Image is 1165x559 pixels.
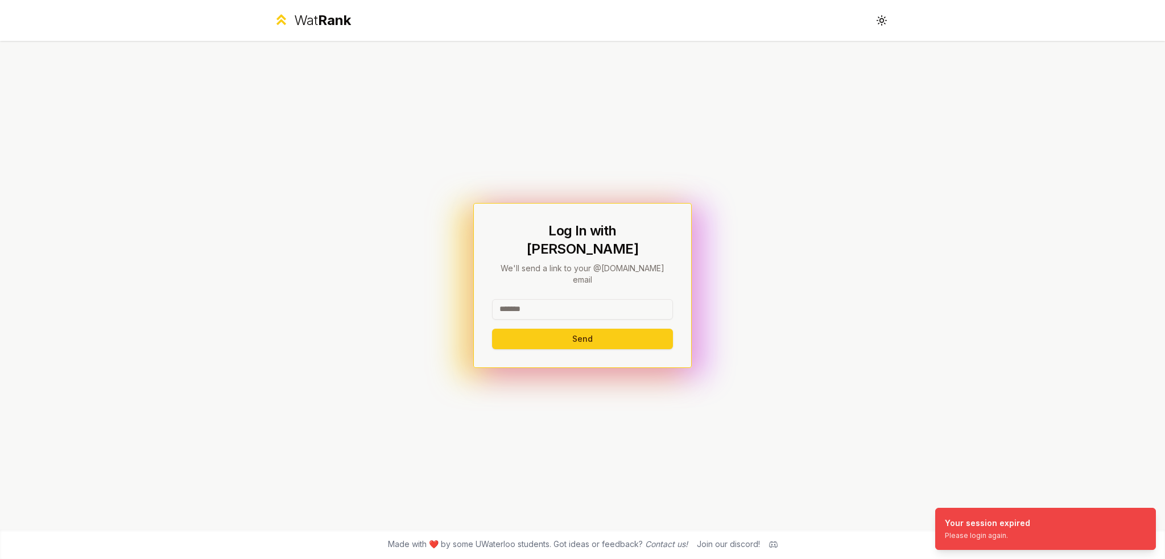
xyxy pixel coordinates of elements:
div: Join our discord! [697,539,760,550]
div: Your session expired [945,517,1030,529]
p: We'll send a link to your @[DOMAIN_NAME] email [492,263,673,285]
span: Rank [318,12,351,28]
div: Please login again. [945,531,1030,540]
span: Made with ❤️ by some UWaterloo students. Got ideas or feedback? [388,539,688,550]
button: Send [492,329,673,349]
a: Contact us! [645,539,688,549]
h1: Log In with [PERSON_NAME] [492,222,673,258]
div: Wat [294,11,351,30]
a: WatRank [273,11,351,30]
